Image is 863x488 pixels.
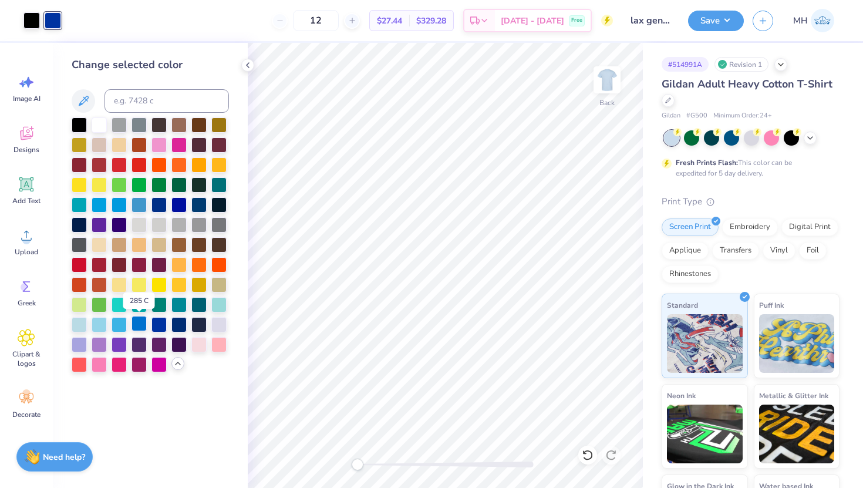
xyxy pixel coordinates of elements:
span: $329.28 [416,15,446,27]
img: Neon Ink [667,405,743,463]
img: Standard [667,314,743,373]
span: Puff Ink [759,299,784,311]
input: e.g. 7428 c [104,89,229,113]
span: Designs [14,145,39,154]
span: Greek [18,298,36,308]
div: Change selected color [72,57,229,73]
div: Back [599,97,615,108]
button: Save [688,11,744,31]
div: 285 C [123,292,155,309]
div: Vinyl [763,242,795,260]
img: Puff Ink [759,314,835,373]
img: Maura Higgins [811,9,834,32]
div: Foil [799,242,827,260]
span: Decorate [12,410,41,419]
div: Applique [662,242,709,260]
span: Add Text [12,196,41,206]
div: This color can be expedited for 5 day delivery. [676,157,820,179]
span: Clipart & logos [7,349,46,368]
span: # G500 [686,111,707,121]
strong: Need help? [43,452,85,463]
div: # 514991A [662,57,709,72]
span: Standard [667,299,698,311]
span: Upload [15,247,38,257]
span: Gildan Adult Heavy Cotton T-Shirt [662,77,832,91]
span: Image AI [13,94,41,103]
div: Digital Print [781,218,838,236]
div: Embroidery [722,218,778,236]
span: MH [793,14,808,28]
div: Revision 1 [714,57,768,72]
img: Back [595,68,619,92]
input: – – [293,10,339,31]
span: $27.44 [377,15,402,27]
span: Free [571,16,582,25]
input: Untitled Design [622,9,679,32]
span: Neon Ink [667,389,696,402]
div: Accessibility label [352,459,363,470]
div: Print Type [662,195,840,208]
div: Rhinestones [662,265,719,283]
a: MH [788,9,840,32]
strong: Fresh Prints Flash: [676,158,738,167]
div: Screen Print [662,218,719,236]
span: Gildan [662,111,680,121]
img: Metallic & Glitter Ink [759,405,835,463]
span: Metallic & Glitter Ink [759,389,828,402]
div: Transfers [712,242,759,260]
span: [DATE] - [DATE] [501,15,564,27]
span: Minimum Order: 24 + [713,111,772,121]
